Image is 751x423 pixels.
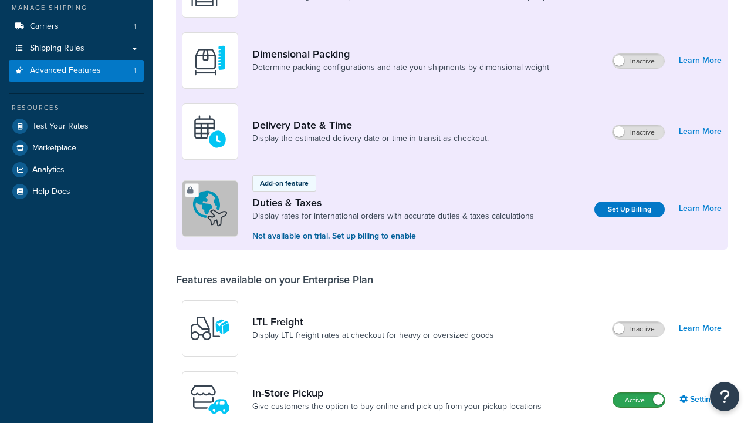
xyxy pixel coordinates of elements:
button: Open Resource Center [710,382,739,411]
a: Give customers the option to buy online and pick up from your pickup locations [252,401,542,412]
label: Active [613,393,665,407]
a: Learn More [679,123,722,140]
a: Learn More [679,52,722,69]
a: Advanced Features1 [9,60,144,82]
span: Test Your Rates [32,122,89,132]
span: Marketplace [32,143,76,153]
a: Marketplace [9,137,144,159]
span: Shipping Rules [30,43,84,53]
span: Advanced Features [30,66,101,76]
li: Carriers [9,16,144,38]
a: Analytics [9,159,144,180]
a: Shipping Rules [9,38,144,59]
a: Settings [679,391,722,408]
label: Inactive [613,322,664,336]
img: y79ZsPf0fXUFUhFXDzUgf+ktZg5F2+ohG75+v3d2s1D9TjoU8PiyCIluIjV41seZevKCRuEjTPPOKHJsQcmKCXGdfprl3L4q7... [190,308,231,349]
a: Carriers1 [9,16,144,38]
a: Learn More [679,320,722,337]
span: 1 [134,22,136,32]
a: Learn More [679,200,722,217]
a: Duties & Taxes [252,196,534,209]
p: Not available on trial. Set up billing to enable [252,230,534,243]
li: Advanced Features [9,60,144,82]
div: Manage Shipping [9,3,144,13]
a: In-Store Pickup [252,387,542,399]
img: wfgcfpwTIucLEAAAAASUVORK5CYII= [190,379,231,420]
span: Analytics [32,165,65,175]
a: Test Your Rates [9,116,144,137]
span: Carriers [30,22,59,32]
span: 1 [134,66,136,76]
a: Dimensional Packing [252,48,549,61]
p: Add-on feature [260,178,309,189]
div: Resources [9,103,144,113]
label: Inactive [613,54,664,68]
a: LTL Freight [252,315,494,328]
a: Determine packing configurations and rate your shipments by dimensional weight [252,62,549,73]
a: Help Docs [9,181,144,202]
span: Help Docs [32,187,70,197]
img: gfkeb5ejjkALwAAAABJRU5ErkJggg== [190,111,231,152]
a: Display rates for international orders with accurate duties & taxes calculations [252,210,534,222]
a: Delivery Date & Time [252,119,489,132]
a: Display LTL freight rates at checkout for heavy or oversized goods [252,330,494,341]
img: DTVBYsAAAAAASUVORK5CYII= [190,40,231,81]
a: Set Up Billing [594,202,665,217]
label: Inactive [613,125,664,139]
a: Display the estimated delivery date or time in transit as checkout. [252,133,489,145]
div: Features available on your Enterprise Plan [176,273,373,286]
